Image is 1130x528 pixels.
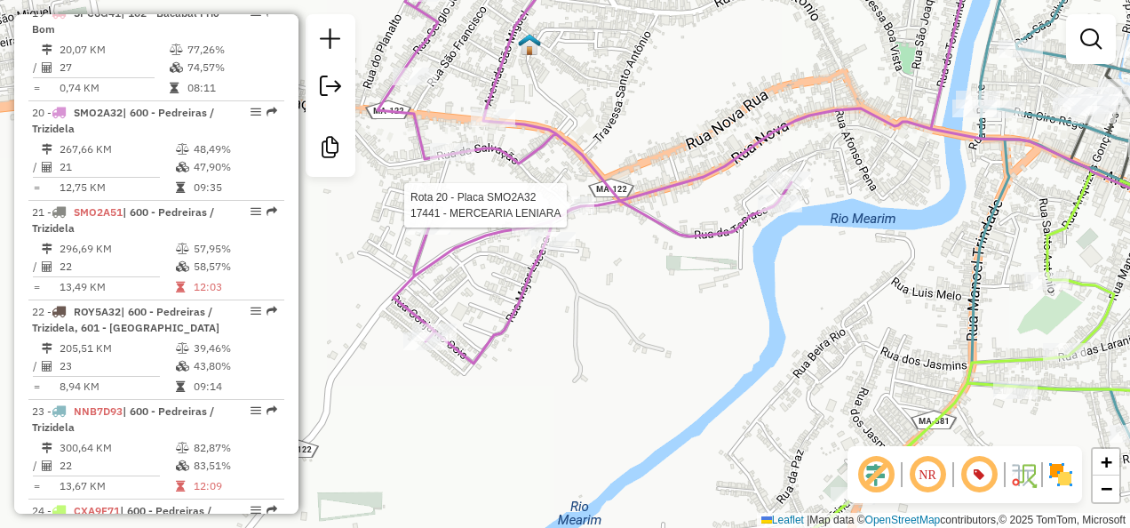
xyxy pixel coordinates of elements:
[59,140,175,158] td: 267,66 KM
[176,261,189,272] i: % de utilização da cubagem
[42,460,52,471] i: Total de Atividades
[32,179,41,196] td: =
[187,59,276,76] td: 74,57%
[313,21,348,61] a: Nova sessão e pesquisa
[32,357,41,375] td: /
[42,343,52,354] i: Distância Total
[176,381,185,392] i: Tempo total em rota
[1093,449,1119,476] a: Zoom in
[32,278,41,296] td: =
[32,404,214,434] span: | 600 - Pedreiras / Trizidela
[32,457,41,475] td: /
[59,457,175,475] td: 22
[187,41,276,59] td: 77,26%
[32,59,41,76] td: /
[32,6,219,36] span: 19 -
[59,79,169,97] td: 0,74 KM
[313,130,348,170] a: Criar modelo
[170,44,183,55] i: % de utilização do peso
[193,477,277,495] td: 12:09
[59,378,175,396] td: 8,94 KM
[193,439,277,457] td: 82,87%
[59,340,175,357] td: 205,51 KM
[32,404,214,434] span: 23 -
[193,340,277,357] td: 39,46%
[74,404,123,418] span: NNB7D93
[32,106,214,135] span: 20 -
[865,514,941,526] a: OpenStreetMap
[251,505,261,516] em: Opções
[32,79,41,97] td: =
[251,405,261,416] em: Opções
[187,79,276,97] td: 08:11
[176,361,189,372] i: % de utilização da cubagem
[42,361,52,372] i: Total de Atividades
[193,357,277,375] td: 43,80%
[32,6,219,36] span: | 102 - Bacabal Frio Bom
[74,6,121,20] span: SPC6G41
[32,477,41,495] td: =
[32,205,214,235] span: 21 -
[74,305,121,318] span: ROY5A32
[757,513,1130,528] div: Map data © contributors,© 2025 TomTom, Microsoft
[267,206,277,217] em: Rota exportada
[193,278,277,296] td: 12:03
[59,240,175,258] td: 296,69 KM
[1093,476,1119,502] a: Zoom out
[42,261,52,272] i: Total de Atividades
[59,477,175,495] td: 13,67 KM
[176,343,189,354] i: % de utilização do peso
[855,453,897,496] span: Exibir deslocamento
[807,514,809,526] span: |
[59,41,169,59] td: 20,07 KM
[267,107,277,117] em: Rota exportada
[176,182,185,193] i: Tempo total em rota
[74,504,120,517] span: CXA9F71
[42,443,52,453] i: Distância Total
[176,162,189,172] i: % de utilização da cubagem
[59,179,175,196] td: 12,75 KM
[32,258,41,276] td: /
[251,206,261,217] em: Opções
[59,278,175,296] td: 13,49 KM
[958,453,1000,496] span: Exibir número da rota
[74,205,123,219] span: SMO2A51
[32,158,41,176] td: /
[193,378,277,396] td: 09:14
[193,179,277,196] td: 09:35
[267,306,277,316] em: Rota exportada
[176,282,185,292] i: Tempo total em rota
[176,481,185,492] i: Tempo total em rota
[313,68,348,108] a: Exportar sessão
[59,357,175,375] td: 23
[59,439,175,457] td: 300,64 KM
[42,162,52,172] i: Total de Atividades
[251,107,261,117] em: Opções
[170,62,183,73] i: % de utilização da cubagem
[42,44,52,55] i: Distância Total
[176,443,189,453] i: % de utilização do peso
[1101,477,1112,500] span: −
[1009,460,1038,489] img: Fluxo de ruas
[176,244,189,254] i: % de utilização do peso
[42,244,52,254] i: Distância Total
[1073,21,1109,57] a: Exibir filtros
[1046,460,1075,489] img: Exibir/Ocultar setores
[59,258,175,276] td: 22
[59,158,175,176] td: 21
[193,140,277,158] td: 48,49%
[518,33,541,56] img: Trizidela do Vale
[32,205,214,235] span: | 600 - Pedreiras / Trizidela
[176,144,189,155] i: % de utilização do peso
[267,505,277,516] em: Rota exportada
[170,83,179,93] i: Tempo total em rota
[761,514,804,526] a: Leaflet
[176,460,189,471] i: % de utilização da cubagem
[42,144,52,155] i: Distância Total
[32,106,214,135] span: | 600 - Pedreiras / Trizidela
[193,240,277,258] td: 57,95%
[32,305,219,334] span: | 600 - Pedreiras / Trizidela, 601 - [GEOGRAPHIC_DATA]
[193,457,277,475] td: 83,51%
[59,59,169,76] td: 27
[42,62,52,73] i: Total de Atividades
